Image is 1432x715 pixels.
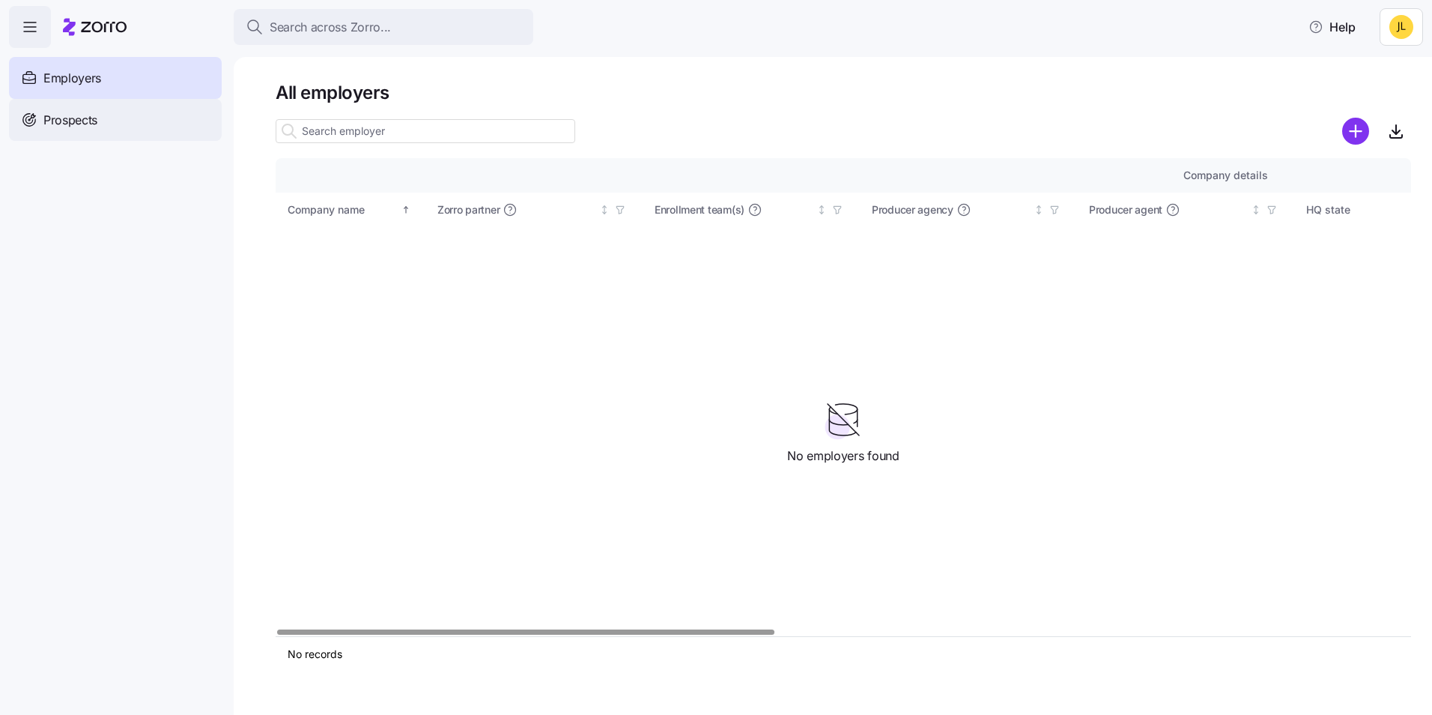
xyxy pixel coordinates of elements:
span: Producer agent [1089,202,1162,217]
span: Enrollment team(s) [655,202,744,217]
span: Search across Zorro... [270,18,391,37]
span: Producer agency [872,202,953,217]
th: Enrollment team(s)Not sorted [643,193,860,227]
svg: add icon [1342,118,1369,145]
span: No employers found [787,447,899,465]
span: Employers [43,69,101,88]
div: Not sorted [599,205,610,215]
a: Prospects [9,99,222,141]
div: Not sorted [1034,205,1044,215]
th: Producer agencyNot sorted [860,193,1077,227]
h1: All employers [276,81,1411,104]
th: Zorro partnerNot sorted [425,193,643,227]
div: No records [288,647,1272,662]
div: Company name [288,202,398,218]
div: Sorted ascending [401,205,411,215]
div: Not sorted [1251,205,1261,215]
button: Search across Zorro... [234,9,533,45]
span: Prospects [43,111,97,130]
input: Search employer [276,119,575,143]
div: Not sorted [816,205,827,215]
th: Company nameSorted ascending [276,193,425,227]
span: Zorro partner [437,202,500,217]
button: Help [1296,12,1368,42]
img: 4bbb7b38fb27464b0c02eb484b724bf2 [1389,15,1413,39]
a: Employers [9,57,222,99]
span: Help [1308,18,1356,36]
th: Producer agentNot sorted [1077,193,1294,227]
